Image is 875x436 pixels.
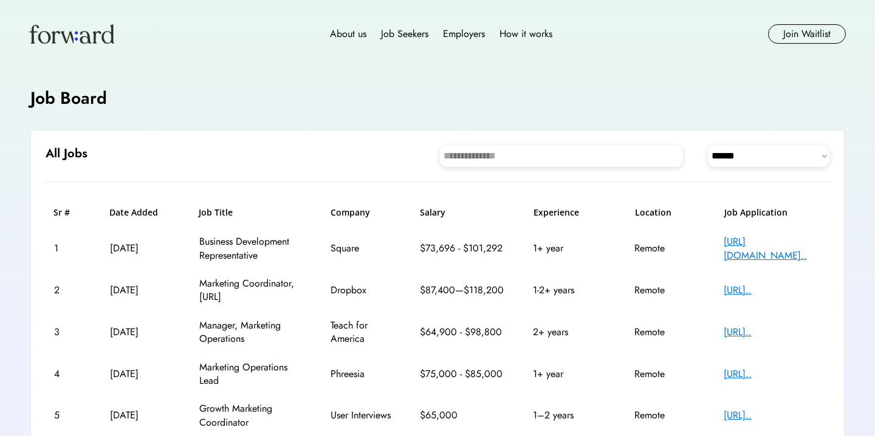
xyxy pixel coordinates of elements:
div: Square [331,242,391,255]
div: Business Development Representative [199,235,303,262]
div: 5 [54,409,81,422]
h6: Location [635,206,696,219]
div: Remote [634,325,695,339]
div: Employers [443,27,485,41]
h4: Job Board [30,86,107,110]
div: Dropbox [331,284,391,297]
div: Remote [634,367,695,381]
h6: Job Title [199,206,233,219]
div: [DATE] [110,409,171,422]
h6: Experience [534,206,606,219]
div: $87,400—$118,200 [420,284,505,297]
button: Join Waitlist [768,24,846,44]
div: 1–2 years [533,409,606,422]
div: Remote [634,409,695,422]
h6: Date Added [109,206,170,219]
div: Job Seekers [381,27,428,41]
div: Growth Marketing Coordinator [199,402,303,429]
div: Marketing Operations Lead [199,361,303,388]
div: Phreesia [331,367,391,381]
div: 1 [54,242,81,255]
div: Teach for America [331,319,391,346]
h6: Job Application [724,206,822,219]
div: Marketing Coordinator, [URL] [199,277,303,304]
div: $64,900 - $98,800 [420,325,505,339]
div: $65,000 [420,409,505,422]
div: 2+ years [533,325,606,339]
div: [URL].. [724,409,821,422]
div: 1+ year [533,242,606,255]
div: [URL].. [724,325,821,339]
div: Remote [634,284,695,297]
div: 2 [54,284,81,297]
div: 1-2+ years [533,284,606,297]
div: How it works [499,27,552,41]
div: 4 [54,367,81,381]
div: 1+ year [533,367,606,381]
h6: Company [331,206,391,219]
div: [DATE] [110,284,171,297]
div: $73,696 - $101,292 [420,242,505,255]
h6: Salary [420,206,505,219]
div: [DATE] [110,325,171,339]
h6: Sr # [53,206,81,219]
div: User Interviews [331,409,391,422]
div: [URL][DOMAIN_NAME].. [724,235,821,262]
div: 3 [54,325,81,339]
h6: All Jobs [46,145,87,162]
div: [DATE] [110,367,171,381]
img: Forward logo [29,24,114,44]
div: [URL].. [724,367,821,381]
div: [URL].. [724,284,821,297]
div: Manager, Marketing Operations [199,319,303,346]
div: About us [330,27,366,41]
div: $75,000 - $85,000 [420,367,505,381]
div: [DATE] [110,242,171,255]
div: Remote [634,242,695,255]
